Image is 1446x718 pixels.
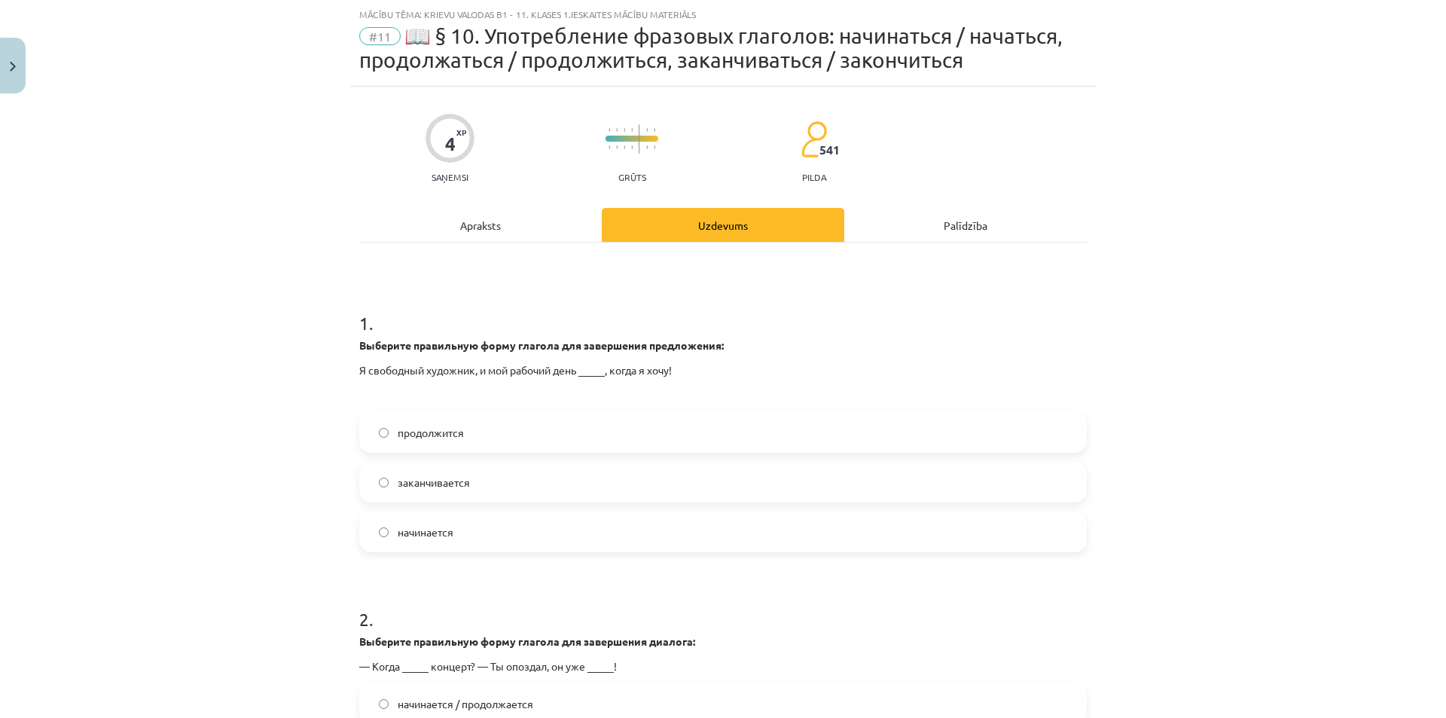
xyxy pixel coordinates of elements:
[646,145,648,149] img: icon-short-line-57e1e144782c952c97e751825c79c345078a6d821885a25fce030b3d8c18986b.svg
[359,634,695,648] strong: Выберите правильную форму глагола для завершения диалога:
[631,128,633,132] img: icon-short-line-57e1e144782c952c97e751825c79c345078a6d821885a25fce030b3d8c18986b.svg
[616,145,618,149] img: icon-short-line-57e1e144782c952c97e751825c79c345078a6d821885a25fce030b3d8c18986b.svg
[618,172,646,182] p: Grūts
[445,133,456,154] div: 4
[359,208,602,242] div: Apraksts
[359,362,1087,378] p: Я свободный художник, и мой рабочий день _____, когда я хочу!
[801,121,827,158] img: students-c634bb4e5e11cddfef0936a35e636f08e4e9abd3cc4e673bd6f9a4125e45ecb1.svg
[624,145,625,149] img: icon-short-line-57e1e144782c952c97e751825c79c345078a6d821885a25fce030b3d8c18986b.svg
[631,145,633,149] img: icon-short-line-57e1e144782c952c97e751825c79c345078a6d821885a25fce030b3d8c18986b.svg
[654,145,655,149] img: icon-short-line-57e1e144782c952c97e751825c79c345078a6d821885a25fce030b3d8c18986b.svg
[359,9,1087,20] div: Mācību tēma: Krievu valodas b1 - 11. klases 1.ieskaites mācību materiāls
[426,172,474,182] p: Saņemsi
[602,208,844,242] div: Uzdevums
[359,27,401,45] span: #11
[456,128,466,136] span: XP
[624,128,625,132] img: icon-short-line-57e1e144782c952c97e751825c79c345078a6d821885a25fce030b3d8c18986b.svg
[359,338,724,352] strong: Выберите правильную форму глагола для завершения предложения:
[646,128,648,132] img: icon-short-line-57e1e144782c952c97e751825c79c345078a6d821885a25fce030b3d8c18986b.svg
[10,62,16,72] img: icon-close-lesson-0947bae3869378f0d4975bcd49f059093ad1ed9edebbc8119c70593378902aed.svg
[398,425,464,441] span: продолжится
[359,23,1063,72] span: 📖 § 10. Употребление фразовых глаголов: начинаться / начаться, продолжаться / продолжиться, закан...
[609,145,610,149] img: icon-short-line-57e1e144782c952c97e751825c79c345078a6d821885a25fce030b3d8c18986b.svg
[609,128,610,132] img: icon-short-line-57e1e144782c952c97e751825c79c345078a6d821885a25fce030b3d8c18986b.svg
[359,658,1087,674] p: — Когда _____ концерт? — Ты опоздал, он уже _____!
[359,286,1087,333] h1: 1 .
[639,124,640,154] img: icon-long-line-d9ea69661e0d244f92f715978eff75569469978d946b2353a9bb055b3ed8787d.svg
[359,582,1087,629] h1: 2 .
[819,143,840,157] span: 541
[379,428,389,438] input: продолжится
[654,128,655,132] img: icon-short-line-57e1e144782c952c97e751825c79c345078a6d821885a25fce030b3d8c18986b.svg
[616,128,618,132] img: icon-short-line-57e1e144782c952c97e751825c79c345078a6d821885a25fce030b3d8c18986b.svg
[398,475,470,490] span: заканчивается
[379,699,389,709] input: начинается / продолжается
[398,696,533,712] span: начинается / продолжается
[398,524,453,540] span: начинается
[844,208,1087,242] div: Palīdzība
[802,172,826,182] p: pilda
[379,527,389,537] input: начинается
[379,478,389,487] input: заканчивается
